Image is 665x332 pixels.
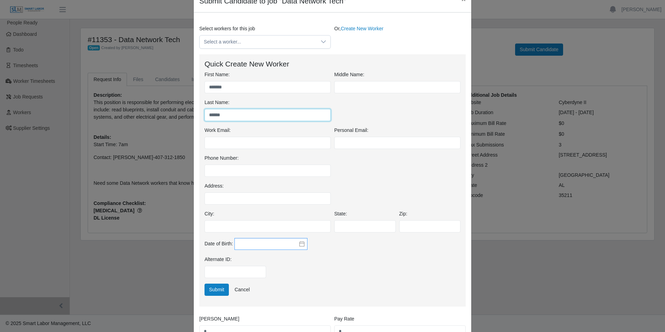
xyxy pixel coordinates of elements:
label: State: [334,210,347,218]
span: Select a worker... [200,35,317,48]
h4: Quick Create New Worker [205,60,460,68]
label: First Name: [205,71,230,78]
div: Or, [332,25,467,49]
label: Work Email: [205,127,231,134]
label: City: [205,210,214,218]
label: Middle Name: [334,71,364,78]
label: Date of Birth: [205,240,233,247]
label: Personal Email: [334,127,368,134]
label: Alternate ID: [205,256,232,263]
label: Zip: [399,210,407,218]
label: Select workers for this job [199,25,255,32]
a: Cancel [230,284,254,296]
button: Submit [205,284,229,296]
a: Create New Worker [341,26,384,31]
label: Address: [205,182,224,190]
label: Phone Number: [205,155,239,162]
label: Last Name: [205,99,230,106]
body: Rich Text Area. Press ALT-0 for help. [6,6,259,13]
